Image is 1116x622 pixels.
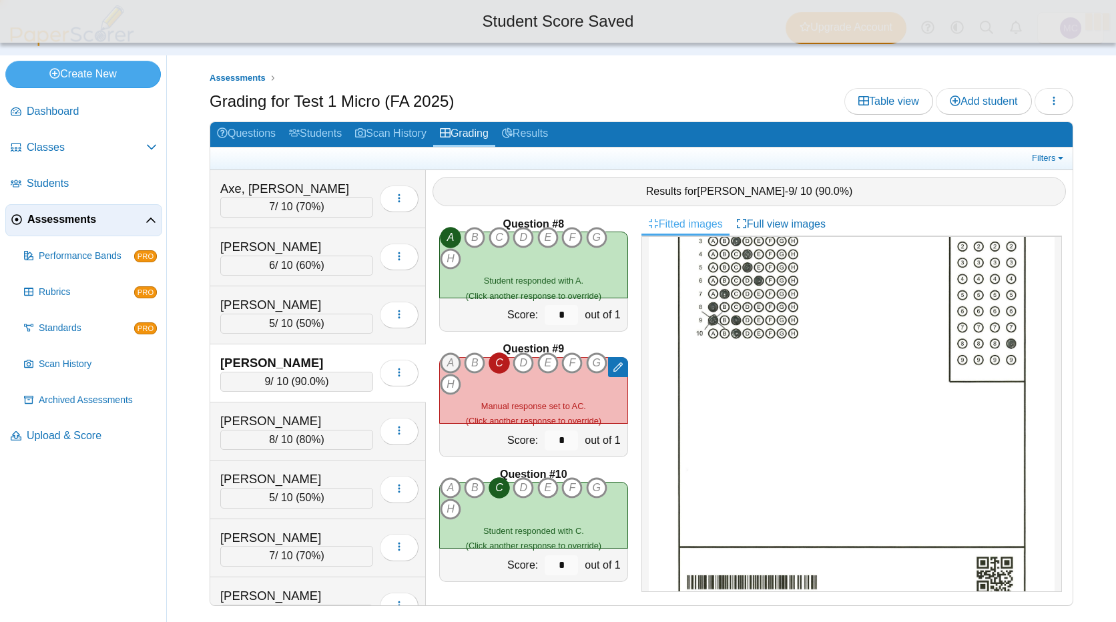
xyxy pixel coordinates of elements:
[503,217,565,232] b: Question #8
[210,122,282,147] a: Questions
[282,122,348,147] a: Students
[19,348,162,380] a: Scan History
[39,394,157,407] span: Archived Assessments
[220,238,354,256] div: [PERSON_NAME]
[220,471,354,488] div: [PERSON_NAME]
[464,352,485,374] i: B
[220,546,373,566] div: / 10 ( )
[513,227,534,248] i: D
[220,354,354,372] div: [PERSON_NAME]
[440,477,461,499] i: A
[513,477,534,499] i: D
[819,186,849,197] span: 90.0%
[220,430,373,450] div: / 10 ( )
[5,168,162,200] a: Students
[581,549,627,581] div: out of 1
[440,352,461,374] i: A
[27,140,146,155] span: Classes
[269,260,275,271] span: 6
[433,177,1066,206] div: Results for - / 10 ( )
[220,488,373,508] div: / 10 ( )
[134,322,157,334] span: PRO
[27,428,157,443] span: Upload & Score
[433,122,495,147] a: Grading
[464,227,485,248] i: B
[466,526,601,551] small: (Click another response to override)
[220,180,354,198] div: Axe, [PERSON_NAME]
[936,88,1031,115] a: Add student
[220,197,373,217] div: / 10 ( )
[561,352,583,374] i: F
[440,248,461,270] i: H
[586,352,607,374] i: G
[300,434,321,445] span: 80%
[5,420,162,452] a: Upload & Score
[500,467,567,482] b: Question #10
[466,401,601,426] small: (Click another response to override)
[269,550,275,561] span: 7
[269,201,275,212] span: 7
[489,477,510,499] i: C
[134,286,157,298] span: PRO
[858,95,919,107] span: Table view
[19,276,162,308] a: Rubrics PRO
[495,122,555,147] a: Results
[483,526,584,536] span: Student responded with C.
[5,204,162,236] a: Assessments
[295,376,325,387] span: 90.0%
[220,587,354,605] div: [PERSON_NAME]
[489,352,510,374] i: C
[5,132,162,164] a: Classes
[788,186,794,197] span: 9
[1029,151,1069,165] a: Filters
[220,529,354,547] div: [PERSON_NAME]
[300,492,321,503] span: 50%
[5,96,162,128] a: Dashboard
[27,176,157,191] span: Students
[27,212,146,227] span: Assessments
[440,374,461,395] i: H
[440,298,541,331] div: Score:
[269,492,275,503] span: 5
[586,477,607,499] i: G
[39,286,134,299] span: Rubrics
[19,312,162,344] a: Standards PRO
[300,318,321,329] span: 50%
[537,227,559,248] i: E
[220,256,373,276] div: / 10 ( )
[300,201,321,212] span: 70%
[348,122,433,147] a: Scan History
[220,372,373,392] div: / 10 ( )
[220,412,354,430] div: [PERSON_NAME]
[481,401,586,411] span: Manual response set to AC.
[27,104,157,119] span: Dashboard
[730,213,832,236] a: Full view images
[264,376,270,387] span: 9
[210,90,454,113] h1: Grading for Test 1 Micro (FA 2025)
[561,477,583,499] i: F
[5,61,161,87] a: Create New
[581,424,627,456] div: out of 1
[210,73,266,83] span: Assessments
[220,296,354,314] div: [PERSON_NAME]
[440,424,541,456] div: Score:
[5,37,139,48] a: PaperScorer
[269,434,275,445] span: 8
[503,342,565,356] b: Question #9
[19,240,162,272] a: Performance Bands PRO
[269,318,275,329] span: 5
[440,549,541,581] div: Score:
[697,186,785,197] span: [PERSON_NAME]
[464,477,485,499] i: B
[39,322,134,335] span: Standards
[300,550,321,561] span: 70%
[206,70,269,87] a: Assessments
[561,227,583,248] i: F
[950,95,1017,107] span: Add student
[220,314,373,334] div: / 10 ( )
[586,227,607,248] i: G
[300,260,321,271] span: 60%
[641,213,730,236] a: Fitted images
[440,227,461,248] i: A
[39,250,134,263] span: Performance Bands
